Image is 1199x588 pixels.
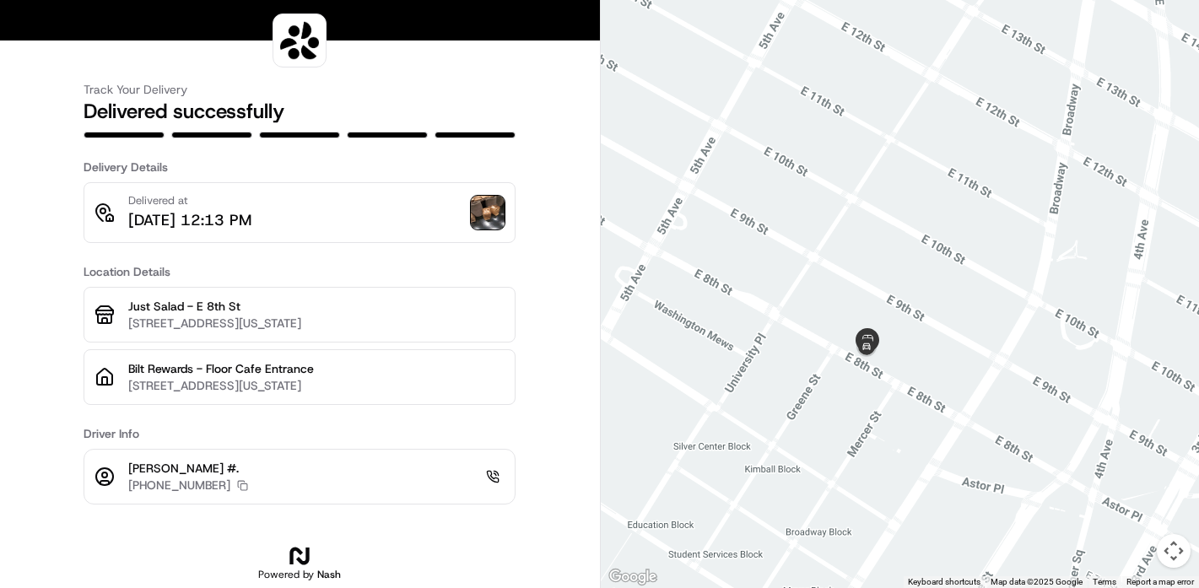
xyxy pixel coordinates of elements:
[84,159,516,175] h3: Delivery Details
[258,568,341,581] h2: Powered by
[991,577,1083,586] span: Map data ©2025 Google
[317,568,341,581] span: Nash
[1093,577,1116,586] a: Terms (opens in new tab)
[1157,534,1191,568] button: Map camera controls
[84,81,516,98] h3: Track Your Delivery
[128,460,248,477] p: [PERSON_NAME] #.
[471,196,505,229] img: photo_proof_of_delivery image
[128,315,505,332] p: [STREET_ADDRESS][US_STATE]
[84,98,516,125] h2: Delivered successfully
[605,566,661,588] img: Google
[128,477,230,494] p: [PHONE_NUMBER]
[128,193,251,208] p: Delivered at
[128,298,505,315] p: Just Salad - E 8th St
[128,208,251,232] p: [DATE] 12:13 PM
[128,360,505,377] p: Bilt Rewards - Floor Cafe Entrance
[84,425,516,442] h3: Driver Info
[908,576,980,588] button: Keyboard shortcuts
[605,566,661,588] a: Open this area in Google Maps (opens a new window)
[1126,577,1194,586] a: Report a map error
[84,263,516,280] h3: Location Details
[128,377,505,394] p: [STREET_ADDRESS][US_STATE]
[277,18,322,63] img: logo-public_tracking_screen-Sharebite-1703187580717.png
